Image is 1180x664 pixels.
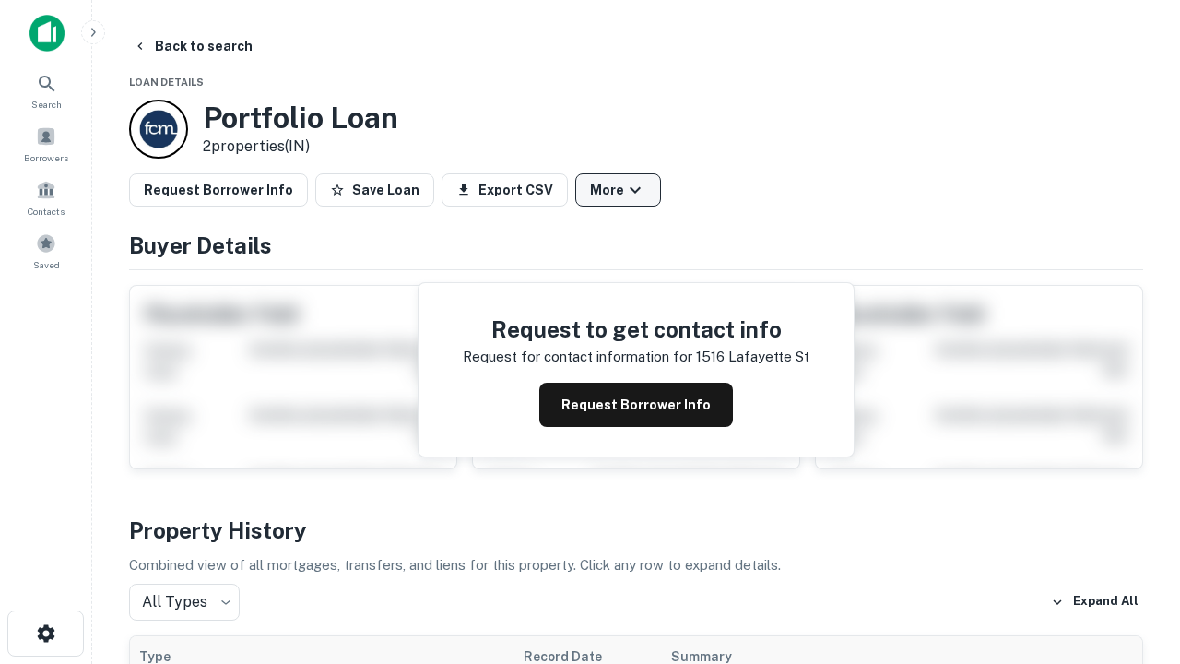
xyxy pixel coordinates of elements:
span: Contacts [28,204,65,219]
h4: Property History [129,514,1143,547]
button: Export CSV [442,173,568,207]
iframe: Chat Widget [1088,457,1180,546]
button: Back to search [125,30,260,63]
span: Loan Details [129,77,204,88]
p: 1516 lafayette st [696,346,809,368]
a: Contacts [6,172,87,222]
button: Expand All [1046,588,1143,616]
p: 2 properties (IN) [203,136,398,158]
h4: Buyer Details [129,229,1143,262]
a: Search [6,65,87,115]
button: Request Borrower Info [539,383,733,427]
img: capitalize-icon.png [29,15,65,52]
button: Save Loan [315,173,434,207]
h3: Portfolio Loan [203,101,398,136]
div: All Types [129,584,240,621]
span: Borrowers [24,150,68,165]
span: Search [31,97,62,112]
button: More [575,173,661,207]
h4: Request to get contact info [463,313,809,346]
p: Combined view of all mortgages, transfers, and liens for this property. Click any row to expand d... [129,554,1143,576]
a: Borrowers [6,119,87,169]
button: Request Borrower Info [129,173,308,207]
span: Saved [33,257,60,272]
a: Saved [6,226,87,276]
p: Request for contact information for [463,346,692,368]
